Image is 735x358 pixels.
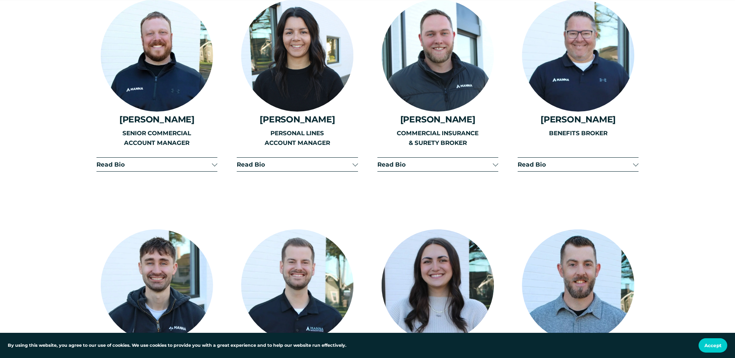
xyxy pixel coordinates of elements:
h4: [PERSON_NAME] [237,114,358,124]
p: COMMERCIAL INSURANCE & SURETY BROKER [377,129,498,148]
h4: [PERSON_NAME] [518,114,639,124]
p: By using this website, you agree to our use of cookies. We use cookies to provide you with a grea... [8,342,346,349]
span: Read Bio [518,161,633,168]
span: Accept [704,343,721,348]
button: Read Bio [237,158,358,171]
p: PERSONAL LINES ACCOUNT MANAGER [237,129,358,148]
button: Read Bio [518,158,639,171]
p: SENIOR COMMERCIAL ACCOUNT MANAGER [96,129,217,148]
span: Read Bio [377,161,493,168]
h4: [PERSON_NAME] [377,114,498,124]
h4: [PERSON_NAME] [96,114,217,124]
button: Read Bio [377,158,498,171]
button: Accept [699,338,727,353]
span: Read Bio [96,161,212,168]
button: Read Bio [96,158,217,171]
span: Read Bio [237,161,352,168]
p: BENEFITS BROKER [518,129,639,138]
